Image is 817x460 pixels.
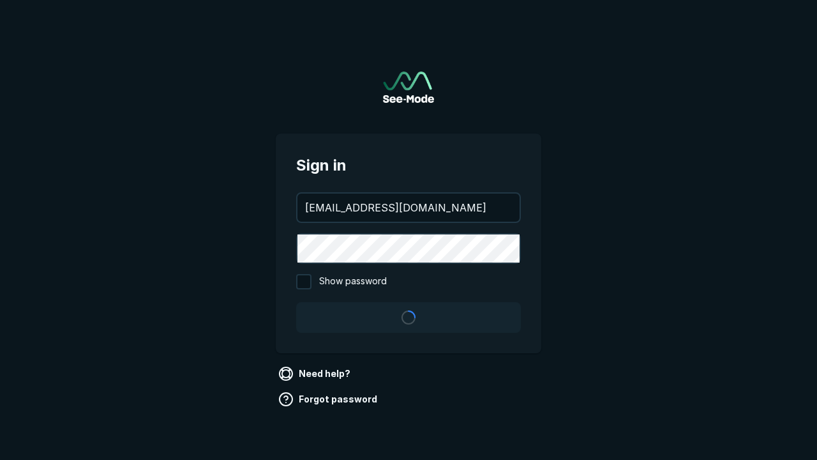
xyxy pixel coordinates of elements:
span: Sign in [296,154,521,177]
input: your@email.com [297,194,520,222]
img: See-Mode Logo [383,72,434,103]
a: Need help? [276,364,356,384]
a: Go to sign in [383,72,434,103]
span: Show password [319,274,387,289]
a: Forgot password [276,389,382,410]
